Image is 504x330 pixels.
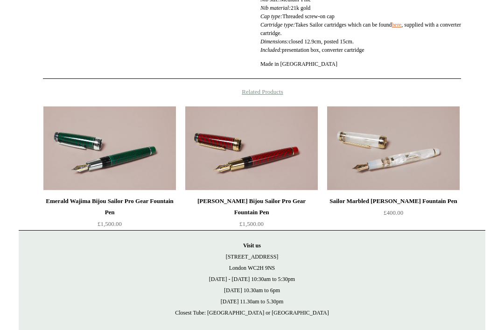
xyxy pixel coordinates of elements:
[260,21,461,36] span: Takes Sailor cartridges which can be found , supplied with a converter cartridge.
[327,106,460,190] a: Sailor Marbled Pearl White Fountain Pen Sailor Marbled Pearl White Fountain Pen
[185,196,318,234] a: [PERSON_NAME] Bijou Sailor Pro Gear Fountain Pen £1,500.00
[329,196,457,207] div: Sailor Marbled [PERSON_NAME] Fountain Pen
[289,38,354,45] span: closed 12.9cm, posted 15cm.
[185,106,318,190] a: Ruby Wajima Bijou Sailor Pro Gear Fountain Pen Ruby Wajima Bijou Sailor Pro Gear Fountain Pen
[260,47,364,53] span: presentation box, converter cartridge
[19,88,485,96] h4: Related Products
[260,47,282,53] em: Included:
[392,21,402,28] a: here
[260,13,282,20] em: Cap type:
[185,106,318,190] img: Ruby Wajima Bijou Sailor Pro Gear Fountain Pen
[43,106,176,190] a: Emerald Wajima Bijou Sailor Pro Gear Fountain Pen Emerald Wajima Bijou Sailor Pro Gear Fountain Pen
[260,5,291,11] em: Nib material:
[46,196,174,218] div: Emerald Wajima Bijou Sailor Pro Gear Fountain Pen
[43,196,176,234] a: Emerald Wajima Bijou Sailor Pro Gear Fountain Pen £1,500.00
[260,38,289,45] em: Dimensions:
[43,106,176,190] img: Emerald Wajima Bijou Sailor Pro Gear Fountain Pen
[384,209,403,216] span: £400.00
[98,220,122,227] span: £1,500.00
[260,21,295,28] em: Cartridge type:
[243,242,261,249] strong: Visit us
[260,60,461,68] p: Made in [GEOGRAPHIC_DATA]
[188,196,315,218] div: [PERSON_NAME] Bijou Sailor Pro Gear Fountain Pen
[327,196,460,234] a: Sailor Marbled [PERSON_NAME] Fountain Pen £400.00
[327,106,460,190] img: Sailor Marbled Pearl White Fountain Pen
[239,220,264,227] span: £1,500.00
[28,240,476,318] p: [STREET_ADDRESS] London WC2H 9NS [DATE] - [DATE] 10:30am to 5:30pm [DATE] 10.30am to 6pm [DATE] 1...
